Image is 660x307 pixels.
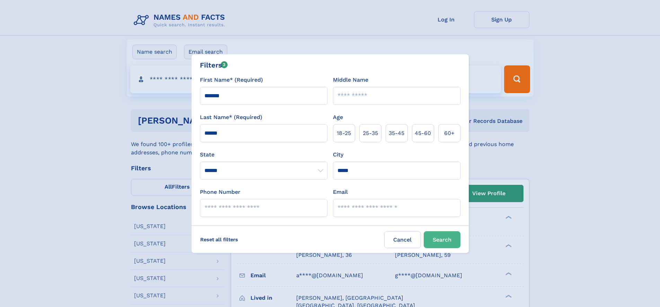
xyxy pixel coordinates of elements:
label: Reset all filters [196,231,243,248]
label: Age [333,113,343,121]
label: State [200,151,327,159]
span: 25‑35 [363,129,378,137]
span: 60+ [444,129,455,137]
span: 45‑60 [415,129,431,137]
label: Phone Number [200,188,240,196]
label: Cancel [384,231,421,248]
button: Search [424,231,460,248]
label: First Name* (Required) [200,76,263,84]
label: Last Name* (Required) [200,113,262,121]
span: 18‑25 [337,129,351,137]
span: 35‑45 [389,129,404,137]
label: Email [333,188,348,196]
div: Filters [200,60,228,70]
label: Middle Name [333,76,368,84]
label: City [333,151,343,159]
